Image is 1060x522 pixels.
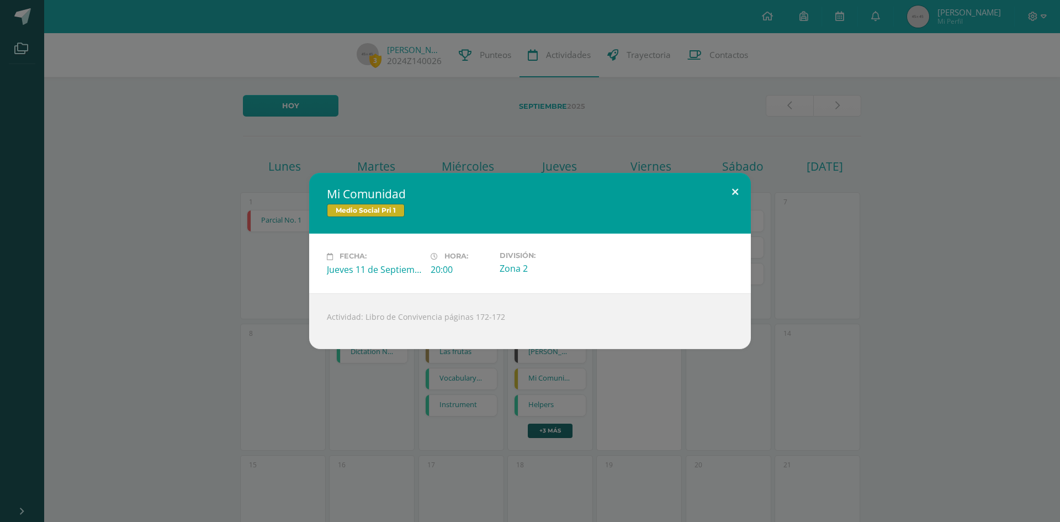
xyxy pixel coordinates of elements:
h2: Mi Comunidad [327,186,733,202]
div: 20:00 [431,263,491,276]
div: Actividad: Libro de Convivencia páginas 172-172 [309,293,751,349]
div: Zona 2 [500,262,595,275]
div: Jueves 11 de Septiembre [327,263,422,276]
span: Fecha: [340,252,367,261]
label: División: [500,251,595,260]
span: Medio Social Pri 1 [327,204,405,217]
button: Close (Esc) [719,173,751,210]
span: Hora: [444,252,468,261]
